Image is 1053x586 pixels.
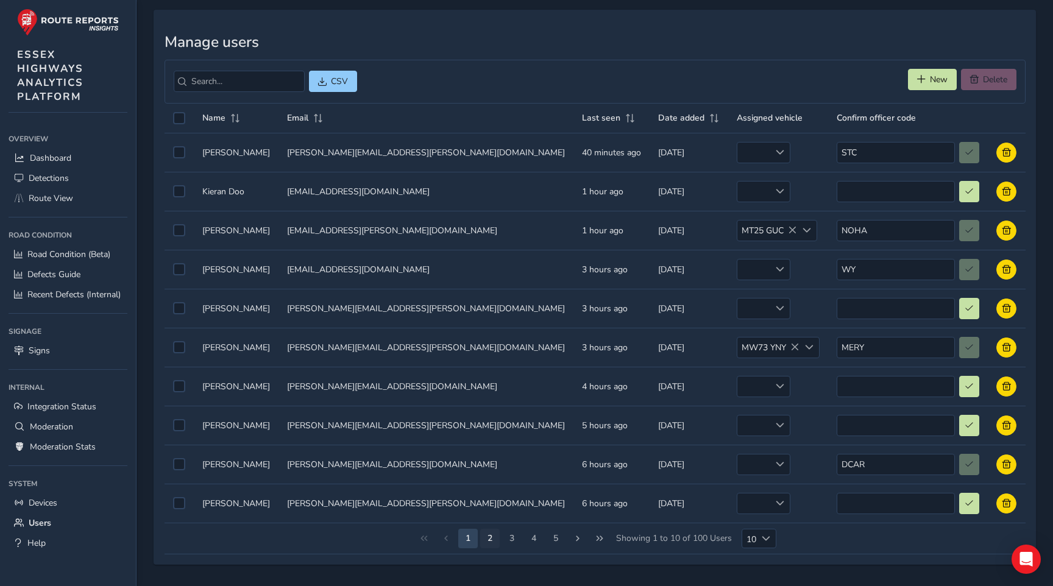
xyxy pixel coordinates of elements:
span: Dashboard [30,152,71,164]
td: [PERSON_NAME] [194,406,278,445]
span: Help [27,537,46,549]
span: Email [287,112,308,124]
button: Page 4 [502,529,522,548]
img: rr logo [17,9,119,36]
button: New [908,69,957,90]
td: [DATE] [650,250,728,289]
h3: Manage users [165,34,1026,51]
button: Page 2 [458,529,478,548]
a: Moderation Stats [9,437,127,457]
div: Select auth0|671fb1c54f5c16c2078507a8 [173,185,185,197]
td: 6 hours ago [573,484,650,523]
a: Moderation [9,417,127,437]
td: [PERSON_NAME][EMAIL_ADDRESS][DOMAIN_NAME] [278,445,573,484]
td: [DATE] [650,133,728,172]
button: Next Page [568,529,587,548]
span: Moderation [30,421,73,432]
a: Route View [9,188,127,208]
span: Recent Defects (Internal) [27,289,121,300]
div: Open Intercom Messenger [1012,545,1041,574]
td: [PERSON_NAME] [194,250,278,289]
span: Moderation Stats [30,441,96,453]
div: Select auth0|6671704e41c467058b6f8678 [173,341,185,353]
span: Defects Guide [27,269,80,280]
span: Assigned vehicle [737,112,803,124]
td: 4 hours ago [573,367,650,406]
span: Name [202,112,225,124]
span: Signs [29,345,50,356]
td: 3 hours ago [573,328,650,367]
a: Integration Status [9,397,127,417]
td: [PERSON_NAME] [194,445,278,484]
a: Devices [9,493,127,513]
div: Select auth0|65a93ffdec3ce59f619bf24e [173,458,185,470]
td: [EMAIL_ADDRESS][DOMAIN_NAME] [278,250,573,289]
td: [PERSON_NAME] [194,133,278,172]
td: [PERSON_NAME][EMAIL_ADDRESS][DOMAIN_NAME] [278,367,573,406]
a: Road Condition (Beta) [9,244,127,264]
span: Route View [29,192,73,204]
a: Recent Defects (Internal) [9,284,127,305]
td: [EMAIL_ADDRESS][DOMAIN_NAME] [278,172,573,211]
td: 1 hour ago [573,172,650,211]
td: [PERSON_NAME] [194,367,278,406]
td: [PERSON_NAME][EMAIL_ADDRESS][PERSON_NAME][DOMAIN_NAME] [278,133,573,172]
span: Detections [29,172,69,184]
span: Devices [29,497,57,509]
td: [DATE] [650,289,728,328]
td: [DATE] [650,211,728,250]
span: Last seen [582,112,620,124]
td: [PERSON_NAME] [194,289,278,328]
button: Page 6 [546,529,565,548]
a: Dashboard [9,148,127,168]
div: Select auth0|66acbcb57cb88958780f980b [173,380,185,392]
button: Page 5 [524,529,544,548]
div: Select auth0|6672b31db24e11bd5f46780a [173,224,185,236]
td: [PERSON_NAME] [194,328,278,367]
a: Detections [9,168,127,188]
td: [DATE] [650,406,728,445]
div: Internal [9,378,127,397]
span: MW73 YNY [737,337,799,358]
td: [DATE] [650,445,728,484]
td: [EMAIL_ADDRESS][PERSON_NAME][DOMAIN_NAME] [278,211,573,250]
span: Road Condition (Beta) [27,249,110,260]
td: [PERSON_NAME][EMAIL_ADDRESS][PERSON_NAME][DOMAIN_NAME] [278,289,573,328]
td: [PERSON_NAME][EMAIL_ADDRESS][PERSON_NAME][DOMAIN_NAME] [278,406,573,445]
span: Showing 1 to 10 of 100 Users [612,529,736,548]
a: Users [9,513,127,533]
span: Integration Status [27,401,96,412]
span: 10 [742,529,756,548]
td: 1 hour ago [573,211,650,250]
div: Select auth0|65a93fc9ea8484b3cc6f7358 [173,263,185,275]
span: CSV [331,76,348,87]
div: Signage [9,322,127,341]
span: New [930,74,948,85]
button: Last Page [590,529,609,548]
span: Confirm officer code [837,112,916,124]
a: Help [9,533,127,553]
div: Select auth0|668793dc5a1d2470b077af81 [173,146,185,158]
td: [PERSON_NAME][EMAIL_ADDRESS][PERSON_NAME][DOMAIN_NAME] [278,328,573,367]
button: CSV [309,71,357,92]
a: Defects Guide [9,264,127,284]
div: Select auth0|67a62ef7926a197d7f29978e [173,497,185,509]
div: Select auth0|66ea9fe25f03a9452c7fe313 [173,302,185,314]
td: [PERSON_NAME][EMAIL_ADDRESS][PERSON_NAME][DOMAIN_NAME] [278,484,573,523]
div: Select auth0|671fb9e2b130dfc68557a8a3 [173,419,185,431]
span: MT25 GUC [737,221,796,241]
td: [PERSON_NAME] [194,211,278,250]
td: Kieran Doo [194,172,278,211]
td: [DATE] [650,367,728,406]
td: 3 hours ago [573,250,650,289]
div: System [9,475,127,493]
span: Users [29,517,51,529]
td: 5 hours ago [573,406,650,445]
a: Signs [9,341,127,361]
td: 6 hours ago [573,445,650,484]
div: Overview [9,130,127,148]
td: 3 hours ago [573,289,650,328]
div: Choose [756,529,776,548]
td: [DATE] [650,172,728,211]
